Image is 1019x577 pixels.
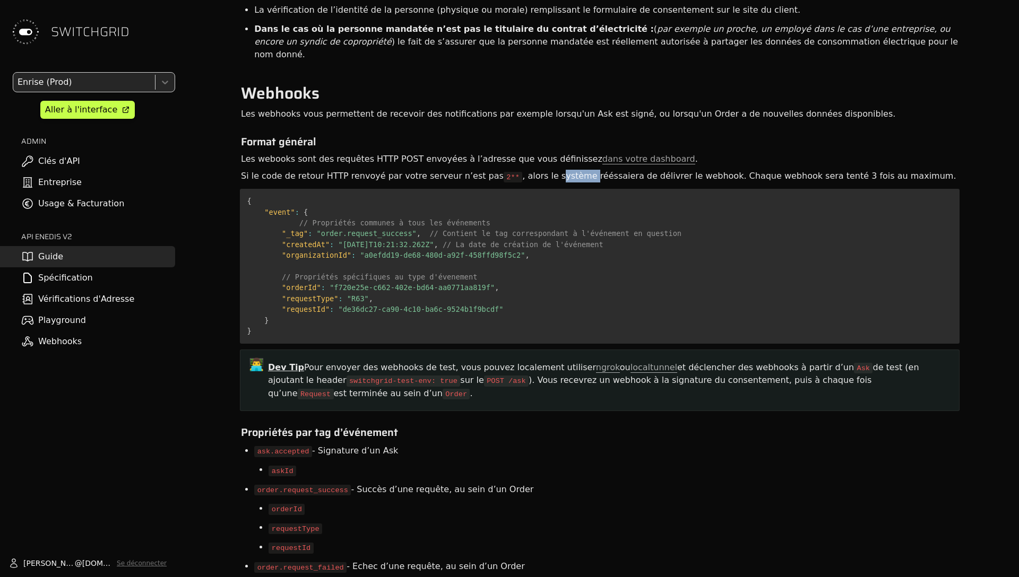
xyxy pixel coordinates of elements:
span: : [351,251,356,259]
code: switchgrid-test-env: true [347,375,461,386]
span: : [330,305,334,313]
code: requestType [269,523,322,534]
img: Switchgrid Logo [8,15,42,49]
button: Se déconnecter [117,559,167,567]
div: Si le code de retour HTTP renvoyé par votre serveur n’est pas , alors le système rééssaiera de dé... [240,168,960,184]
a: localtunnel [631,362,677,373]
span: "f720e25e-c662-402e-bd64-aa0771aa819f" [330,283,495,292]
code: Request [298,389,334,399]
span: "requestType" [282,294,338,303]
a: ngrok [596,362,620,373]
span: "event" [264,208,295,216]
span: Dev Tip [268,362,304,372]
span: : [330,240,334,249]
span: "_tag" [282,229,308,238]
span: // Propriétés spécifiques au type d'évenement [282,273,477,281]
a: dans votre dashboard [602,154,695,164]
span: "organizationId" [282,251,351,259]
a: Aller à l'interface [40,101,135,119]
b: Dans le cas où la personne mandatée n’est pas le titulaire du contrat d’électricité : [254,24,654,34]
span: : [295,208,299,216]
code: order.request_success [254,485,351,495]
span: SWITCHGRID [51,23,129,40]
code: askId [269,466,296,476]
span: : [321,283,325,292]
span: "createdAt" [282,240,330,249]
span: "orderId" [282,283,321,292]
code: Ask [854,363,873,373]
span: : [338,294,342,303]
li: - Succès d’une requête, au sein d’un Order [254,480,533,499]
span: Propriétés par tag d’événement [241,424,398,441]
span: // Contient le tag correspondant à l'événement en question [429,229,681,238]
code: Order [443,389,470,399]
code: POST /ask [484,375,529,386]
li: La vérification de l’identité de la personne (physique ou morale) remplissant le formulaire de co... [254,1,800,20]
span: // Propriétés communes à tous les événements [299,218,490,227]
li: - Signature d’un Ask [254,441,398,460]
span: 👨‍💻 [249,357,264,372]
span: , [369,294,373,303]
span: // La date de création de l'événement [443,240,603,249]
span: [DOMAIN_NAME] [82,558,113,569]
div: Les webooks sont des requêtes HTTP POST envoyées à l’adresse que vous définissez . [240,151,960,167]
span: , [495,283,499,292]
span: [PERSON_NAME].marcilhacy [23,558,75,569]
span: , [525,251,529,259]
code: order.request_failed [254,562,347,573]
span: , [434,240,438,249]
span: Webhooks [241,81,319,106]
li: - Echec d’une requête, au sein d’un Order [254,557,525,576]
div: Aller à l'interface [45,103,117,116]
span: , [417,229,421,238]
span: "requestId" [282,305,330,313]
span: "[DATE]T10:21:32.262Z" [338,240,434,249]
li: ( ) le fait de s’assurer que la personne mandatée est réellement autorisée à partager les données... [254,20,960,64]
div: Pour envoyer des webhooks de test, vous pouvez localement utiliser ou et déclencher des webhooks ... [267,360,951,401]
span: "R63" [347,294,369,303]
h2: ADMIN [21,136,175,146]
span: } [247,327,252,335]
span: : [308,229,312,238]
h2: API ENEDIS v2 [21,231,175,242]
span: @ [75,558,82,569]
code: requestId [269,543,313,553]
div: Les webhooks vous permettent de recevoir des notifications par exemple lorsqu'un Ask est signé, o... [240,106,960,122]
span: } [264,316,269,325]
span: "a0efdd19-de68-480d-a92f-458ffd98f5c2" [360,251,525,259]
span: "order.request_success" [317,229,417,238]
code: orderId [269,504,305,514]
span: Format général [241,133,316,150]
span: { [247,197,252,205]
code: ask.accepted [254,446,312,457]
span: { [304,208,308,216]
span: "de36dc27-ca90-4c10-ba6c-9524b1f9bcdf" [338,305,503,313]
